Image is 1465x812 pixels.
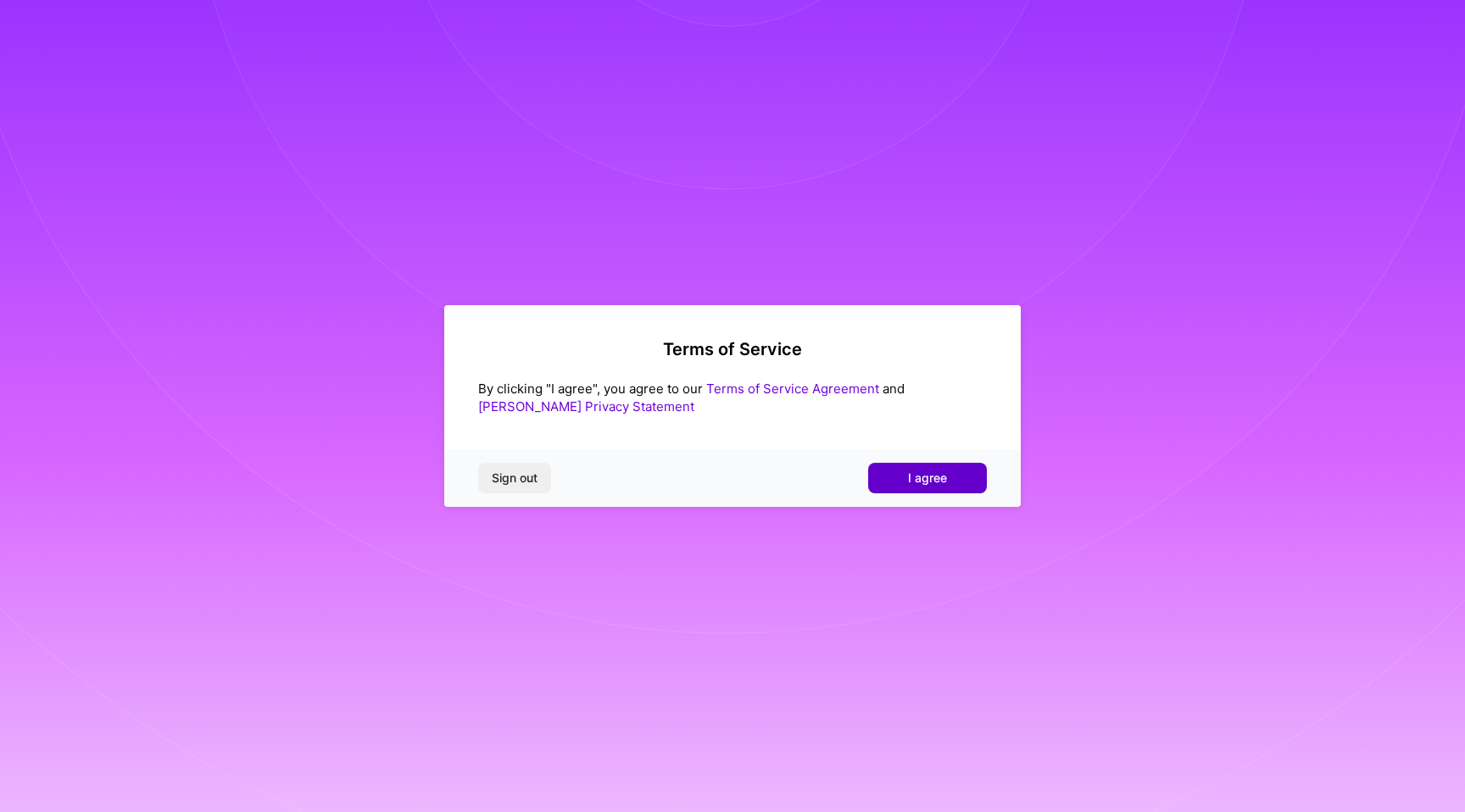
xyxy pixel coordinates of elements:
[492,470,538,487] span: Sign out
[478,398,694,414] a: [PERSON_NAME] Privacy Statement
[478,463,551,493] button: Sign out
[868,463,987,493] button: I agree
[478,380,987,415] div: By clicking "I agree", you agree to our and
[908,470,947,487] span: I agree
[706,381,879,397] a: Terms of Service Agreement
[478,339,987,359] h2: Terms of Service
